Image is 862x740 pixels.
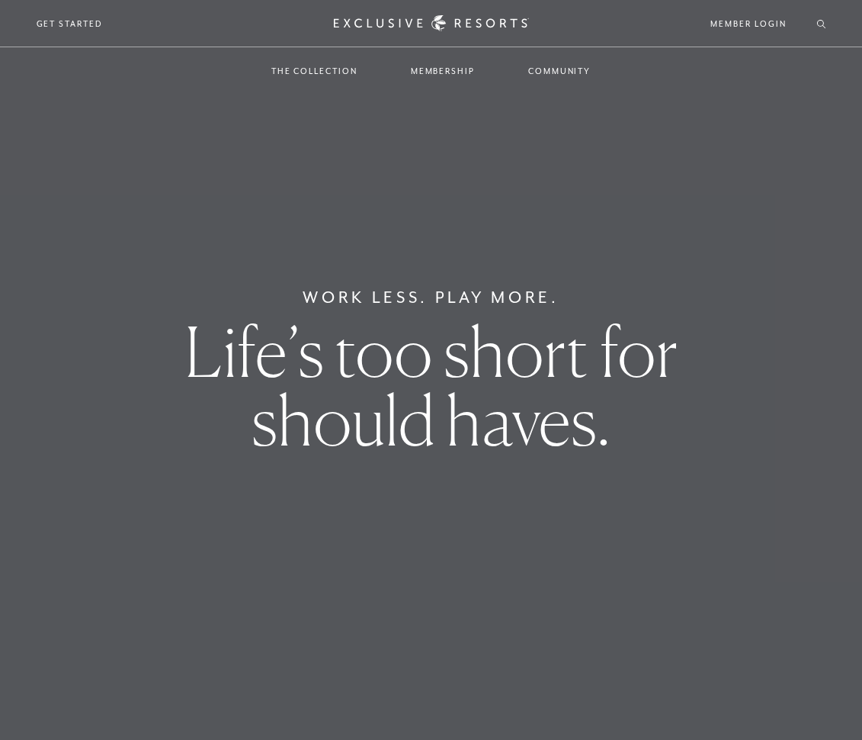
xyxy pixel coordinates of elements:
[37,17,103,31] a: Get Started
[256,49,373,93] a: The Collection
[513,49,606,93] a: Community
[303,285,559,310] h6: Work Less. Play More.
[151,317,712,455] h1: Life’s too short for should haves.
[396,49,490,93] a: Membership
[710,17,786,31] a: Member Login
